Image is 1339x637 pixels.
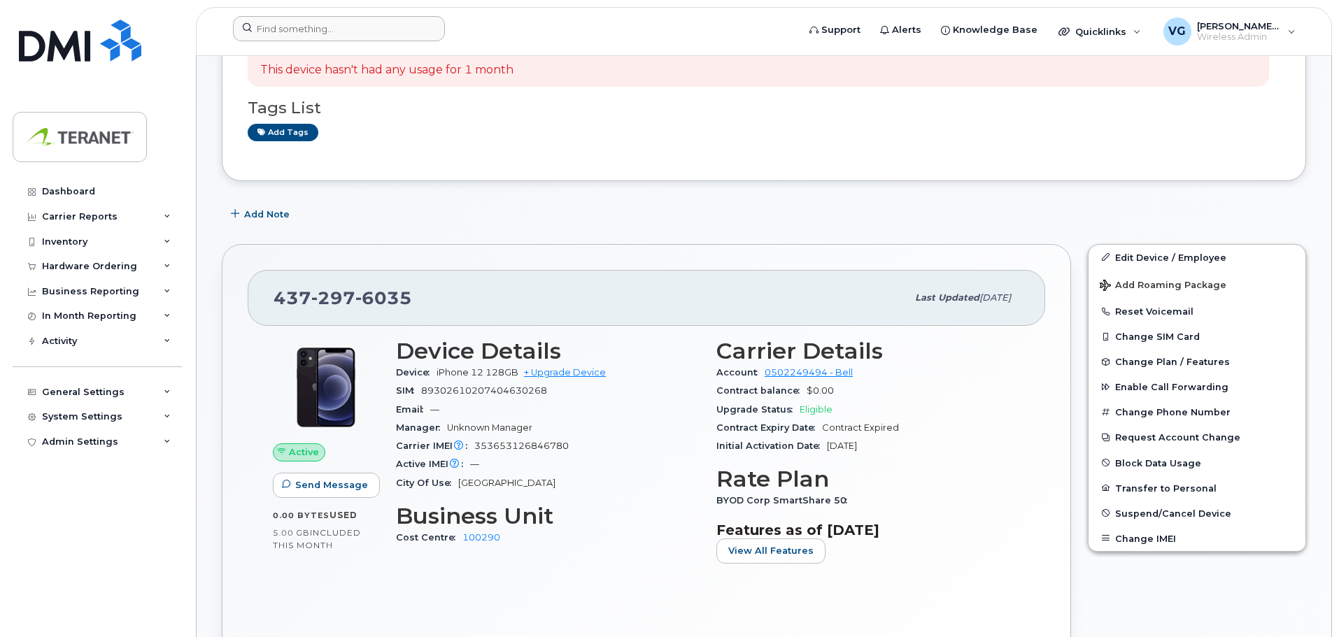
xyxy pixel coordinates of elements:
[311,287,355,308] span: 297
[716,538,826,564] button: View All Features
[1115,508,1231,518] span: Suspend/Cancel Device
[716,422,822,433] span: Contract Expiry Date
[1089,270,1305,299] button: Add Roaming Package
[716,385,807,396] span: Contract balance
[822,422,899,433] span: Contract Expired
[1089,475,1305,501] button: Transfer to Personal
[892,23,921,37] span: Alerts
[1089,450,1305,475] button: Block Data Usage
[1089,299,1305,324] button: Reset Voicemail
[953,23,1037,37] span: Knowledge Base
[396,404,430,415] span: Email
[244,208,290,221] span: Add Note
[716,404,800,415] span: Upgrade Status
[274,287,412,308] span: 437
[396,459,470,469] span: Active IMEI
[524,367,606,378] a: + Upgrade Device
[295,478,368,492] span: Send Message
[716,338,1020,364] h3: Carrier Details
[716,367,765,378] span: Account
[233,16,445,41] input: Find something...
[248,124,318,141] a: Add tags
[437,367,518,378] span: iPhone 12 128GB
[800,16,870,44] a: Support
[248,99,1280,117] h3: Tags List
[1089,501,1305,526] button: Suspend/Cancel Device
[273,527,361,550] span: included this month
[273,510,330,520] span: 0.00 Bytes
[1089,424,1305,450] button: Request Account Change
[1089,245,1305,270] a: Edit Device / Employee
[979,292,1011,303] span: [DATE]
[355,287,412,308] span: 6035
[716,522,1020,538] h3: Features as of [DATE]
[716,495,854,506] span: BYOD Corp SmartShare 50
[827,441,857,451] span: [DATE]
[396,532,462,543] span: Cost Centre
[800,404,833,415] span: Eligible
[273,473,380,498] button: Send Message
[1168,23,1186,40] span: VG
[470,459,479,469] span: —
[1115,357,1230,367] span: Change Plan / Features
[1100,280,1226,293] span: Add Roaming Package
[870,16,931,44] a: Alerts
[821,23,860,37] span: Support
[396,338,700,364] h3: Device Details
[462,532,500,543] a: 100290
[284,345,368,429] img: iPhone_12.jpg
[1115,382,1228,392] span: Enable Call Forwarding
[458,478,555,488] span: [GEOGRAPHIC_DATA]
[396,441,474,451] span: Carrier IMEI
[396,385,421,396] span: SIM
[447,422,532,433] span: Unknown Manager
[728,544,814,557] span: View All Features
[1049,17,1151,45] div: Quicklinks
[931,16,1047,44] a: Knowledge Base
[289,445,319,459] span: Active
[1089,324,1305,349] button: Change SIM Card
[396,422,447,433] span: Manager
[396,503,700,529] h3: Business Unit
[807,385,834,396] span: $0.00
[222,202,302,227] button: Add Note
[1089,374,1305,399] button: Enable Call Forwarding
[1154,17,1305,45] div: Vince Gismondi
[1089,349,1305,374] button: Change Plan / Features
[765,367,853,378] a: 0502249494 - Bell
[1089,399,1305,424] button: Change Phone Number
[273,528,310,538] span: 5.00 GB
[1197,20,1281,31] span: [PERSON_NAME][DEMOGRAPHIC_DATA]
[716,441,827,451] span: Initial Activation Date
[474,441,569,451] span: 353653126846780
[396,367,437,378] span: Device
[430,404,439,415] span: —
[421,385,547,396] span: 89302610207404630268
[716,466,1020,492] h3: Rate Plan
[1197,31,1281,43] span: Wireless Admin
[330,510,357,520] span: used
[1075,26,1126,37] span: Quicklinks
[915,292,979,303] span: Last updated
[260,62,513,78] p: This device hasn't had any usage for 1 month
[396,478,458,488] span: City Of Use
[1089,526,1305,551] button: Change IMEI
